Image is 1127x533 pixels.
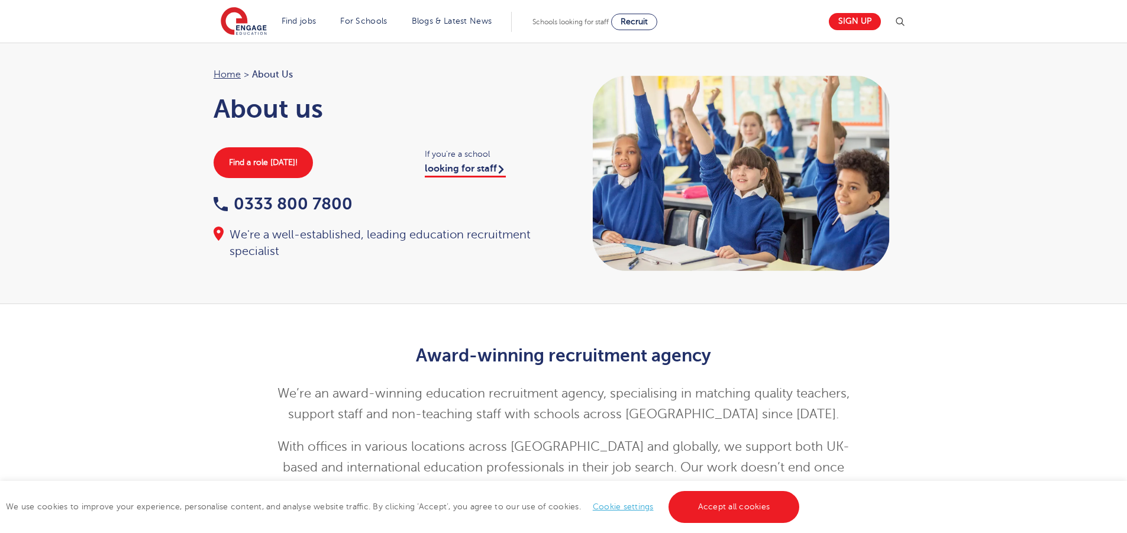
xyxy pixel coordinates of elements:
a: looking for staff [425,163,506,177]
span: Schools looking for staff [532,18,609,26]
a: Find jobs [282,17,317,25]
span: Recruit [621,17,648,26]
h1: About us [214,94,552,124]
a: Find a role [DATE]! [214,147,313,178]
nav: breadcrumb [214,67,552,82]
div: We're a well-established, leading education recruitment specialist [214,227,552,260]
span: We use cookies to improve your experience, personalise content, and analyse website traffic. By c... [6,502,802,511]
a: Cookie settings [593,502,654,511]
a: Home [214,69,241,80]
a: Accept all cookies [669,491,800,523]
span: If you're a school [425,147,552,161]
p: We’re an award-winning education recruitment agency, specialising in matching quality teachers, s... [273,383,854,425]
h2: Award-winning recruitment agency [273,345,854,366]
a: Sign up [829,13,881,30]
a: For Schools [340,17,387,25]
img: Engage Education [221,7,267,37]
a: Blogs & Latest News [412,17,492,25]
a: 0333 800 7800 [214,195,353,213]
span: About Us [252,67,293,82]
a: Recruit [611,14,657,30]
p: With offices in various locations across [GEOGRAPHIC_DATA] and globally, we support both UK-based... [273,437,854,519]
span: > [244,69,249,80]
